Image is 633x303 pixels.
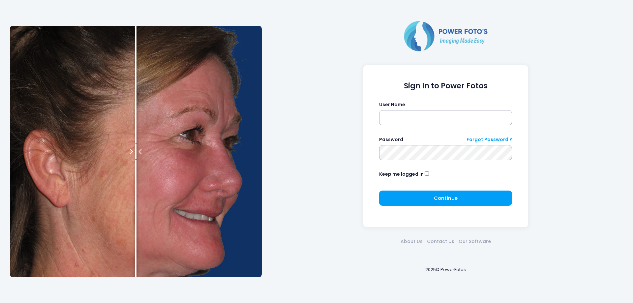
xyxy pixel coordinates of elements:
[456,238,493,245] a: Our Software
[401,19,490,52] img: Logo
[398,238,425,245] a: About Us
[379,191,512,206] button: Continue
[434,195,458,201] span: Continue
[379,136,403,143] label: Password
[268,256,623,284] div: 2025© PowerFotos
[467,136,512,143] a: Forgot Password ?
[379,101,405,108] label: User Name
[425,238,456,245] a: Contact Us
[379,81,512,90] h1: Sign In to Power Fotos
[379,171,424,178] label: Keep me logged in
